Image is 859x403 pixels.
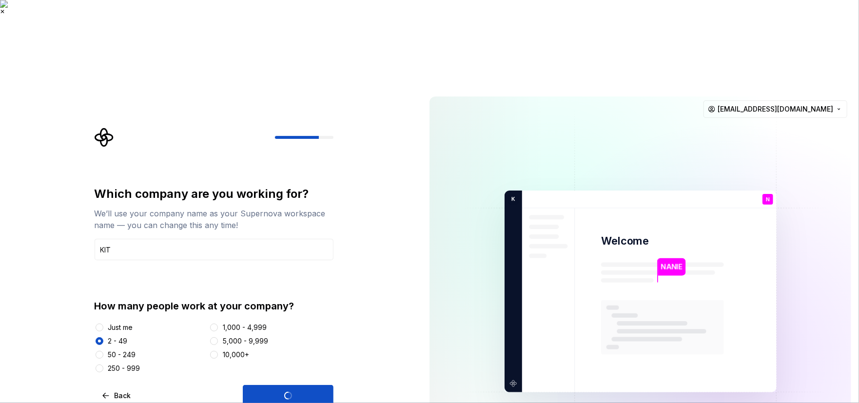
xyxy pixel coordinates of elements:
p: NANIE [661,262,682,272]
div: How many people work at your company? [95,299,333,313]
span: [EMAIL_ADDRESS][DOMAIN_NAME] [718,104,833,114]
input: Company name [95,239,333,260]
div: 50 - 249 [108,350,136,360]
button: [EMAIL_ADDRESS][DOMAIN_NAME] [703,100,847,118]
div: 5,000 - 9,999 [223,336,268,346]
p: N [765,197,769,202]
p: Welcome [601,234,649,249]
div: We’ll use your company name as your Supernova workspace name — you can change this any time! [95,208,333,231]
svg: Supernova Logo [95,128,114,147]
span: Back [115,391,131,401]
div: 250 - 999 [108,364,140,373]
div: 10,000+ [223,350,249,360]
div: 2 - 49 [108,336,128,346]
div: 1,000 - 4,999 [223,323,267,332]
div: Which company are you working for? [95,186,333,202]
p: K [508,195,515,204]
div: Just me [108,323,133,332]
